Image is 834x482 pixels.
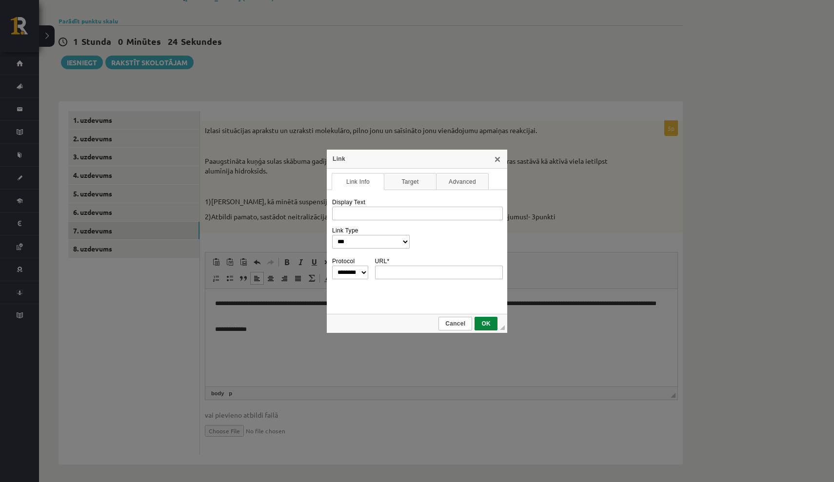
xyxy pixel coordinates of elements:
a: Cancel [438,317,472,330]
div: Link [327,150,507,169]
div: Resize [500,325,505,330]
a: OK [475,317,497,330]
body: Editor, wiswyg-editor-user-answer-47433868733180 [10,10,462,45]
a: Advanced [436,173,489,190]
a: Close [494,155,501,163]
a: Target [384,173,437,190]
label: Protocol [332,258,355,265]
label: URL [375,258,390,265]
label: Display Text [332,199,365,206]
a: Link Info [332,173,384,190]
span: OK [476,320,496,327]
label: Link Type [332,227,358,234]
span: Cancel [439,320,471,327]
div: Link Info [332,194,502,311]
